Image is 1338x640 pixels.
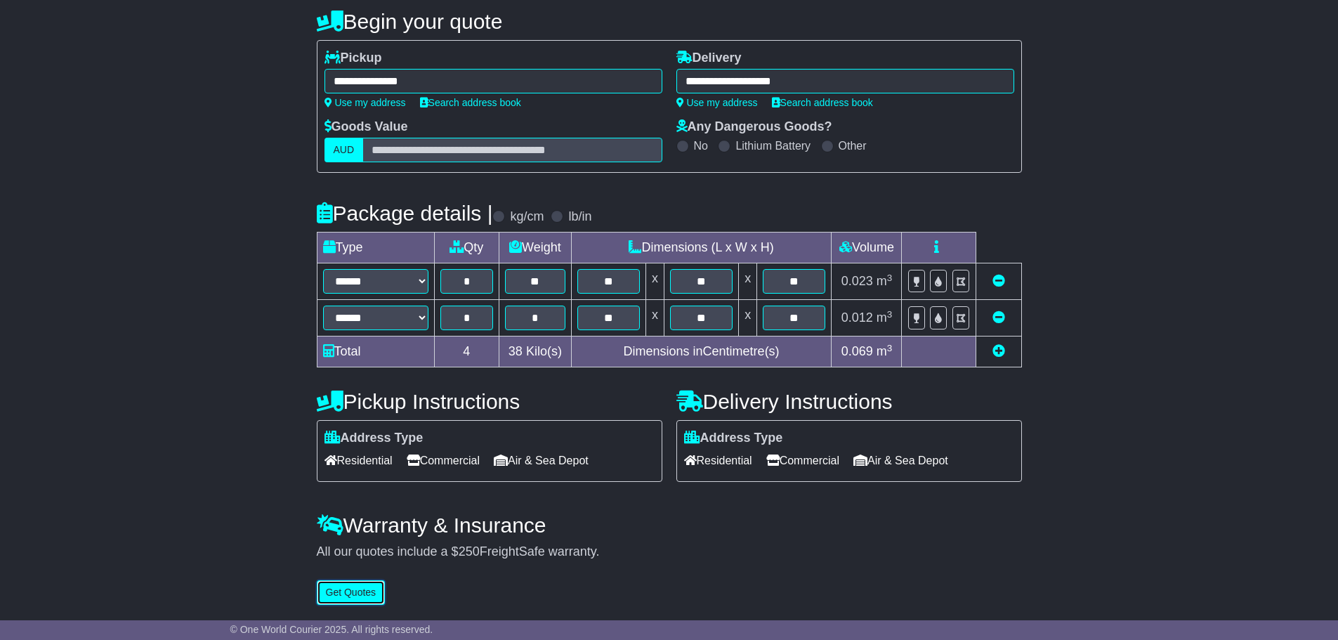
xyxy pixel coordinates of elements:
[645,263,664,300] td: x
[420,97,521,108] a: Search address book
[887,309,893,320] sup: 3
[317,514,1022,537] h4: Warranty & Insurance
[317,337,434,367] td: Total
[324,450,393,471] span: Residential
[841,344,873,358] span: 0.069
[839,139,867,152] label: Other
[841,311,873,325] span: 0.012
[317,202,493,225] h4: Package details |
[992,274,1005,288] a: Remove this item
[887,273,893,283] sup: 3
[676,119,832,135] label: Any Dangerous Goods?
[841,274,873,288] span: 0.023
[853,450,948,471] span: Air & Sea Depot
[571,233,832,263] td: Dimensions (L x W x H)
[510,209,544,225] label: kg/cm
[230,624,433,635] span: © One World Courier 2025. All rights reserved.
[694,139,708,152] label: No
[877,274,893,288] span: m
[735,139,811,152] label: Lithium Battery
[317,580,386,605] button: Get Quotes
[676,51,742,66] label: Delivery
[324,119,408,135] label: Goods Value
[766,450,839,471] span: Commercial
[509,344,523,358] span: 38
[317,544,1022,560] div: All our quotes include a $ FreightSafe warranty.
[568,209,591,225] label: lb/in
[877,311,893,325] span: m
[317,390,662,413] h4: Pickup Instructions
[499,233,572,263] td: Weight
[459,544,480,559] span: 250
[317,233,434,263] td: Type
[434,337,499,367] td: 4
[739,263,757,300] td: x
[324,51,382,66] label: Pickup
[676,390,1022,413] h4: Delivery Instructions
[739,300,757,337] td: x
[645,300,664,337] td: x
[676,97,758,108] a: Use my address
[324,431,424,446] label: Address Type
[992,311,1005,325] a: Remove this item
[317,10,1022,33] h4: Begin your quote
[407,450,480,471] span: Commercial
[499,337,572,367] td: Kilo(s)
[434,233,499,263] td: Qty
[684,450,752,471] span: Residential
[832,233,902,263] td: Volume
[684,431,783,446] label: Address Type
[324,138,364,162] label: AUD
[887,343,893,353] sup: 3
[494,450,589,471] span: Air & Sea Depot
[571,337,832,367] td: Dimensions in Centimetre(s)
[992,344,1005,358] a: Add new item
[772,97,873,108] a: Search address book
[877,344,893,358] span: m
[324,97,406,108] a: Use my address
